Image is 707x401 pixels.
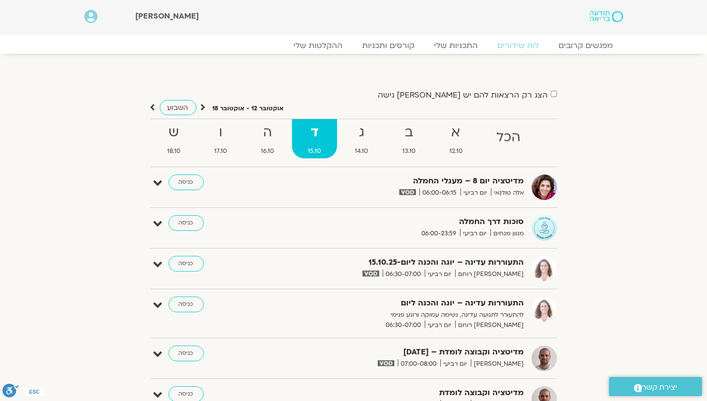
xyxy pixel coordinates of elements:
a: ד15.10 [292,119,337,158]
label: הצג רק הרצאות להם יש [PERSON_NAME] גישה [378,91,548,100]
a: יצירת קשר [609,377,702,396]
a: התכניות שלי [425,41,488,50]
span: 17.10 [198,146,243,156]
strong: מדיטציה יום 8 – מעגלי החמלה [284,175,524,188]
span: יום רביעי [461,188,491,198]
a: כניסה [169,215,204,231]
span: יום רביעי [460,228,490,239]
strong: התעוררות עדינה – יוגה והכנה ליום-15.10.25 [284,256,524,269]
span: 15.10 [292,146,337,156]
span: השבוע [168,103,189,112]
strong: מדיטציה וקבוצה לומדת [284,386,524,400]
span: 06:30-07:00 [383,320,425,330]
a: כניסה [169,297,204,312]
span: מגוון מנחים [490,228,524,239]
span: 06:30-07:00 [383,269,425,279]
span: יום רביעי [425,320,455,330]
strong: התעוררות עדינה – יוגה והכנה ליום [284,297,524,310]
span: [PERSON_NAME] רוחם [455,320,524,330]
strong: סוכות דרך החמלה [284,215,524,228]
a: א12.10 [433,119,478,158]
p: להתעורר לתנועה עדינה, נשימה עמוקה ורוגע פנימי [284,310,524,320]
span: [PERSON_NAME] [471,359,524,369]
a: כניסה [169,346,204,361]
img: vodicon [399,189,415,195]
span: יום רביעי [440,359,471,369]
strong: ב [386,122,431,144]
strong: ד [292,122,337,144]
img: vodicon [363,271,379,276]
span: [PERSON_NAME] רוחם [455,269,524,279]
a: ג14.10 [339,119,384,158]
strong: ו [198,122,243,144]
strong: ג [339,122,384,144]
span: 16.10 [245,146,290,156]
strong: הכל [480,126,536,149]
strong: מדיטציה וקבוצה לומדת – [DATE] [284,346,524,359]
a: ו17.10 [198,119,243,158]
a: קורסים ותכניות [353,41,425,50]
span: 14.10 [339,146,384,156]
span: 12.10 [433,146,478,156]
strong: ש [151,122,196,144]
a: לוח שידורים [488,41,549,50]
strong: א [433,122,478,144]
p: אוקטובר 12 - אוקטובר 18 [213,103,284,114]
span: 06:00-23:59 [418,228,460,239]
a: הכל [480,119,536,158]
a: כניסה [169,175,204,190]
img: vodicon [378,360,394,366]
a: ה16.10 [245,119,290,158]
span: 13.10 [386,146,431,156]
nav: Menu [84,41,623,50]
span: 18.10 [151,146,196,156]
a: מפגשים קרובים [549,41,623,50]
strong: ה [245,122,290,144]
span: 07:00-08:00 [398,359,440,369]
a: ההקלטות שלי [284,41,353,50]
a: ש18.10 [151,119,196,158]
span: יום רביעי [425,269,455,279]
span: אלה טולנאי [491,188,524,198]
a: ב13.10 [386,119,431,158]
span: יצירת קשר [642,381,678,394]
span: [PERSON_NAME] [135,11,199,22]
a: השבוע [160,100,196,115]
span: 06:00-06:15 [419,188,461,198]
a: כניסה [169,256,204,272]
